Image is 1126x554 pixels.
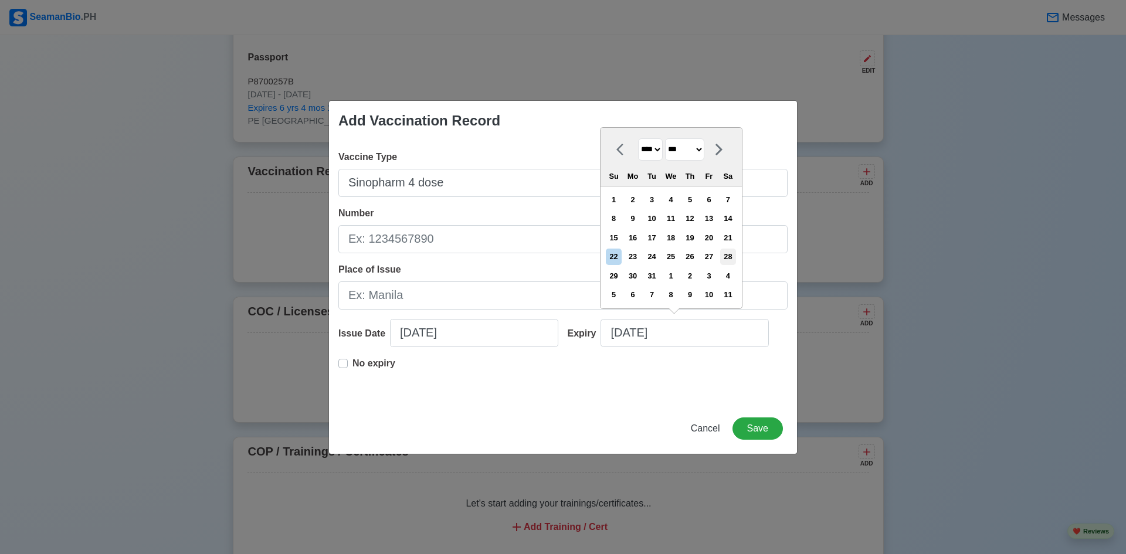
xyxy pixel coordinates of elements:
input: Ex: 1234567890 [338,225,788,253]
div: Choose Sunday, May 8th, 2022 [606,210,622,226]
div: Issue Date [338,327,390,341]
span: Number [338,208,374,218]
div: Choose Saturday, May 28th, 2022 [720,249,736,264]
p: No expiry [352,356,395,371]
div: Choose Monday, May 23rd, 2022 [625,249,640,264]
div: Choose Sunday, May 22nd, 2022 [606,249,622,264]
div: Choose Tuesday, May 3rd, 2022 [644,192,660,208]
div: Expiry [568,327,601,341]
div: Choose Tuesday, May 17th, 2022 [644,230,660,246]
div: Th [682,168,698,184]
div: Choose Thursday, June 9th, 2022 [682,287,698,303]
div: Choose Wednesday, May 18th, 2022 [663,230,679,246]
div: Choose Thursday, May 5th, 2022 [682,192,698,208]
div: Choose Wednesday, May 25th, 2022 [663,249,679,264]
div: Choose Tuesday, May 31st, 2022 [644,268,660,284]
span: Vaccine Type [338,152,397,162]
input: Ex: Sinovac 1st Dose [338,169,788,197]
div: Choose Thursday, May 12th, 2022 [682,210,698,226]
div: Choose Friday, May 27th, 2022 [701,249,717,264]
div: Choose Tuesday, May 24th, 2022 [644,249,660,264]
div: We [663,168,679,184]
button: Cancel [683,417,728,440]
div: Mo [625,168,640,184]
div: Fr [701,168,717,184]
div: Choose Sunday, May 15th, 2022 [606,230,622,246]
div: Choose Wednesday, May 11th, 2022 [663,210,679,226]
button: Save [732,417,783,440]
div: month 2022-05 [604,190,738,304]
input: Ex: Manila [338,281,788,310]
div: Choose Saturday, June 11th, 2022 [720,287,736,303]
div: Choose Thursday, May 26th, 2022 [682,249,698,264]
div: Choose Saturday, May 14th, 2022 [720,210,736,226]
div: Choose Tuesday, May 10th, 2022 [644,210,660,226]
div: Choose Monday, May 9th, 2022 [625,210,640,226]
div: Choose Friday, May 20th, 2022 [701,230,717,246]
div: Choose Monday, May 2nd, 2022 [625,192,640,208]
div: Su [606,168,622,184]
div: Sa [720,168,736,184]
div: Choose Saturday, May 21st, 2022 [720,230,736,246]
span: Cancel [691,423,720,433]
div: Choose Monday, May 16th, 2022 [625,230,640,246]
div: Choose Thursday, June 2nd, 2022 [682,268,698,284]
div: Choose Sunday, June 5th, 2022 [606,287,622,303]
span: Place of Issue [338,264,401,274]
div: Choose Monday, June 6th, 2022 [625,287,640,303]
div: Choose Wednesday, May 4th, 2022 [663,192,679,208]
div: Choose Wednesday, June 8th, 2022 [663,287,679,303]
div: Choose Saturday, May 7th, 2022 [720,192,736,208]
div: Choose Friday, May 13th, 2022 [701,210,717,226]
div: Choose Sunday, May 1st, 2022 [606,192,622,208]
div: Choose Saturday, June 4th, 2022 [720,268,736,284]
div: Choose Thursday, May 19th, 2022 [682,230,698,246]
div: Choose Monday, May 30th, 2022 [625,268,640,284]
div: Choose Sunday, May 29th, 2022 [606,268,622,284]
div: Choose Friday, June 10th, 2022 [701,287,717,303]
div: Choose Friday, May 6th, 2022 [701,192,717,208]
div: Choose Friday, June 3rd, 2022 [701,268,717,284]
div: Add Vaccination Record [338,110,500,131]
div: Choose Wednesday, June 1st, 2022 [663,268,679,284]
div: Tu [644,168,660,184]
div: Choose Tuesday, June 7th, 2022 [644,287,660,303]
